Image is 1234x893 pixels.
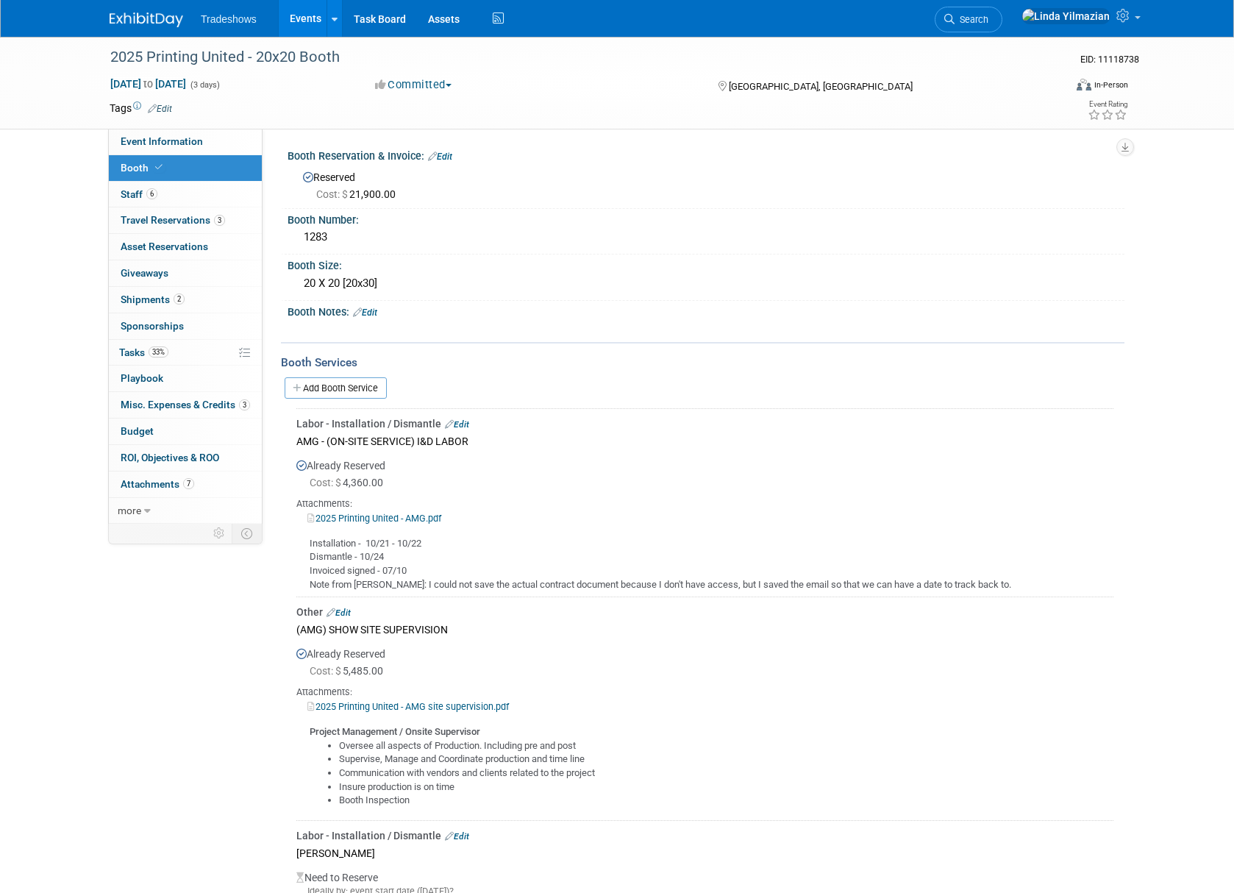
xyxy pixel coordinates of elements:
[288,255,1124,273] div: Booth Size:
[445,419,469,430] a: Edit
[296,843,1113,863] div: [PERSON_NAME]
[239,399,250,410] span: 3
[935,7,1002,32] a: Search
[110,77,187,90] span: [DATE] [DATE]
[296,619,1113,639] div: (AMG) SHOW SITE SUPERVISION
[1077,79,1091,90] img: Format-Inperson.png
[1080,54,1139,65] span: Event ID: 11118738
[121,162,165,174] span: Booth
[296,451,1113,591] div: Already Reserved
[310,665,389,677] span: 5,485.00
[977,77,1128,99] div: Event Format
[109,392,262,418] a: Misc. Expenses & Credits3
[148,104,172,114] a: Edit
[121,241,208,252] span: Asset Reservations
[121,478,194,490] span: Attachments
[339,780,1113,794] li: Insure production is on time
[109,313,262,339] a: Sponsorships
[299,226,1113,249] div: 1283
[189,80,220,90] span: (3 days)
[339,753,1113,766] li: Supervise, Manage and Coordinate production and time line
[121,267,168,279] span: Giveaways
[121,135,203,147] span: Event Information
[214,215,225,226] span: 3
[109,445,262,471] a: ROI, Objectives & ROO
[296,605,1113,619] div: Other
[109,260,262,286] a: Giveaways
[121,452,219,463] span: ROI, Objectives & ROO
[109,498,262,524] a: more
[1088,101,1127,108] div: Event Rating
[310,665,343,677] span: Cost: $
[109,366,262,391] a: Playbook
[307,513,441,524] a: 2025 Printing United - AMG.pdf
[1094,79,1128,90] div: In-Person
[288,301,1124,320] div: Booth Notes:
[281,355,1124,371] div: Booth Services
[109,207,262,233] a: Travel Reservations3
[109,340,262,366] a: Tasks33%
[155,163,163,171] i: Booth reservation complete
[149,346,168,357] span: 33%
[288,145,1124,164] div: Booth Reservation & Invoice:
[296,497,1113,510] div: Attachments:
[146,188,157,199] span: 6
[110,101,172,115] td: Tags
[141,78,155,90] span: to
[109,129,262,154] a: Event Information
[121,425,154,437] span: Budget
[1021,8,1110,24] img: Linda Yilmazian
[285,377,387,399] a: Add Booth Service
[370,77,457,93] button: Committed
[307,701,509,712] a: 2025 Printing United - AMG site supervision.pdf
[201,13,257,25] span: Tradeshows
[296,828,1113,843] div: Labor - Installation / Dismantle
[288,209,1124,227] div: Booth Number:
[310,477,389,488] span: 4,360.00
[183,478,194,489] span: 7
[296,639,1113,808] div: Already Reserved
[110,13,183,27] img: ExhibitDay
[121,293,185,305] span: Shipments
[121,188,157,200] span: Staff
[296,525,1113,591] div: Installation - 10/21 - 10/22 Dismantle - 10/24 Invoiced signed - 07/10 Note from [PERSON_NAME]: I...
[207,524,232,543] td: Personalize Event Tab Strip
[339,794,1113,808] li: Booth Inspection
[118,505,141,516] span: more
[339,766,1113,780] li: Communication with vendors and clients related to the project
[445,831,469,842] a: Edit
[327,608,351,618] a: Edit
[299,272,1113,295] div: 20 X 20 [20x30]
[109,155,262,181] a: Booth
[121,399,250,410] span: Misc. Expenses & Credits
[109,182,262,207] a: Staff6
[296,431,1113,451] div: AMG - (ON-SITE SERVICE) I&D LABOR
[339,739,1113,753] li: Oversee all aspects of Production. Including pre and post
[299,166,1113,202] div: Reserved
[296,686,1113,699] div: Attachments:
[310,726,480,737] b: Project Management / Onsite Supervisor
[121,214,225,226] span: Travel Reservations
[428,152,452,162] a: Edit
[310,477,343,488] span: Cost: $
[296,416,1113,431] div: Labor - Installation / Dismantle
[316,188,402,200] span: 21,900.00
[353,307,377,318] a: Edit
[109,472,262,497] a: Attachments7
[121,320,184,332] span: Sponsorships
[729,81,913,92] span: [GEOGRAPHIC_DATA], [GEOGRAPHIC_DATA]
[955,14,988,25] span: Search
[109,419,262,444] a: Budget
[232,524,263,543] td: Toggle Event Tabs
[119,346,168,358] span: Tasks
[109,287,262,313] a: Shipments2
[316,188,349,200] span: Cost: $
[121,372,163,384] span: Playbook
[109,234,262,260] a: Asset Reservations
[105,44,1041,71] div: 2025 Printing United - 20x20 Booth
[174,293,185,305] span: 2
